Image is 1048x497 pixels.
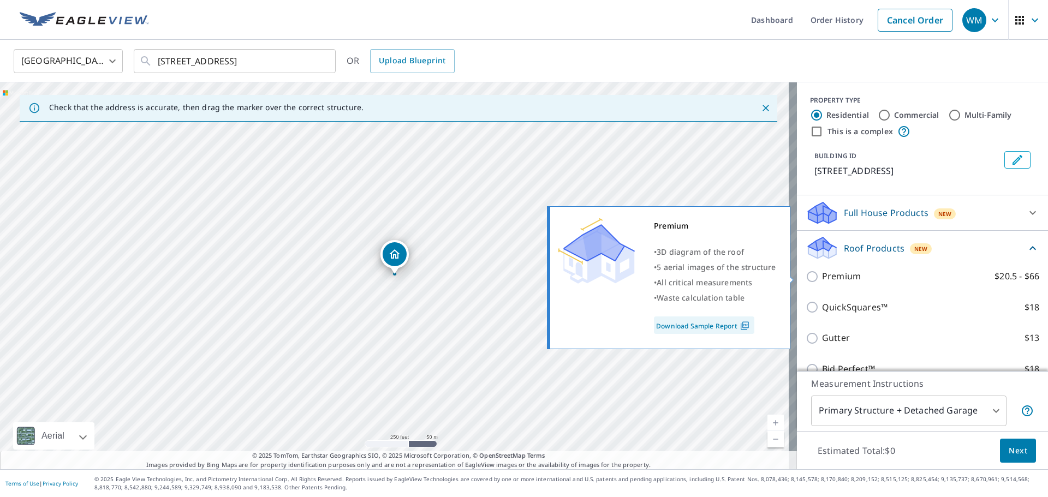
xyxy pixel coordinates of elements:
a: Terms [527,451,545,459]
span: 5 aerial images of the structure [657,262,776,272]
button: Next [1000,439,1036,463]
p: $13 [1025,331,1039,345]
a: Current Level 17, Zoom In [767,415,784,431]
p: BUILDING ID [814,151,856,160]
img: EV Logo [20,12,148,28]
div: • [654,290,776,306]
p: Bid Perfect™ [822,362,875,376]
span: New [938,209,952,218]
div: Primary Structure + Detached Garage [811,396,1007,426]
a: Privacy Policy [43,480,78,487]
label: Residential [826,110,869,121]
span: All critical measurements [657,277,752,288]
div: PROPERTY TYPE [810,95,1035,105]
p: Measurement Instructions [811,377,1034,390]
div: Full House ProductsNew [806,200,1039,226]
button: Edit building 1 [1004,151,1031,169]
div: Roof ProductsNew [806,235,1039,261]
p: Gutter [822,331,850,345]
a: Download Sample Report [654,316,754,334]
p: | [5,480,78,487]
div: • [654,260,776,275]
p: $18 [1025,362,1039,376]
input: Search by address or latitude-longitude [158,46,313,76]
p: Premium [822,270,861,283]
p: $18 [1025,301,1039,314]
span: Your report will include the primary structure and a detached garage if one exists. [1021,404,1034,417]
span: Next [1009,444,1027,458]
span: Upload Blueprint [379,54,445,68]
label: This is a complex [827,126,893,137]
div: Aerial [13,422,94,450]
div: • [654,275,776,290]
p: [STREET_ADDRESS] [814,164,1000,177]
a: OpenStreetMap [479,451,525,459]
a: Cancel Order [878,9,952,32]
div: Aerial [38,422,68,450]
span: Waste calculation table [657,292,745,303]
p: $20.5 - $66 [995,270,1039,283]
a: Upload Blueprint [370,49,454,73]
div: WM [962,8,986,32]
img: Pdf Icon [737,321,752,331]
p: Check that the address is accurate, then drag the marker over the correct structure. [49,103,364,112]
p: Roof Products [844,242,904,255]
span: 3D diagram of the roof [657,247,744,257]
label: Multi-Family [964,110,1012,121]
span: © 2025 TomTom, Earthstar Geographics SIO, © 2025 Microsoft Corporation, © [252,451,545,460]
div: Dropped pin, building 1, Residential property, 58 Lakeview Ln Hickory, NC 28601 [380,240,409,274]
img: Premium [558,218,635,284]
div: Premium [654,218,776,233]
a: Current Level 17, Zoom Out [767,431,784,447]
span: New [914,244,928,253]
p: © 2025 Eagle View Technologies, Inc. and Pictometry International Corp. All Rights Reserved. Repo... [94,475,1043,492]
div: OR [347,49,455,73]
a: Terms of Use [5,480,39,487]
p: Estimated Total: $0 [809,439,904,463]
label: Commercial [894,110,939,121]
p: QuickSquares™ [822,301,888,314]
div: [GEOGRAPHIC_DATA] [14,46,123,76]
button: Close [759,101,773,115]
p: Full House Products [844,206,928,219]
div: • [654,244,776,260]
